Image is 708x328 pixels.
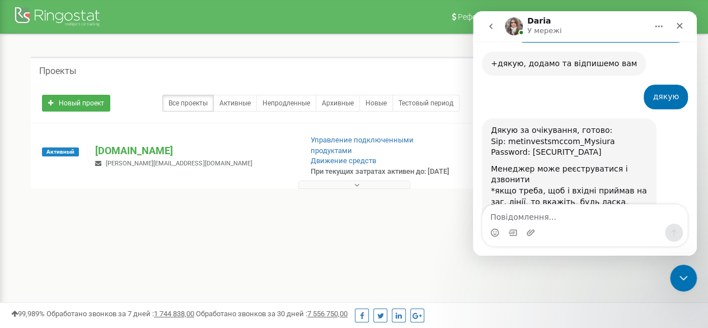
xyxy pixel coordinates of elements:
u: 1 744 838,00 [154,309,194,318]
a: Новый проект [42,95,110,112]
a: Тестовый период [392,95,460,112]
a: Активные [213,95,257,112]
p: [DOMAIN_NAME] [95,144,292,158]
a: Управление подключенными продуктами [311,136,414,155]
span: 99,989% [11,309,45,318]
span: Обработано звонков за 30 дней : [196,309,348,318]
span: Активный [42,147,79,156]
iframe: Intercom live chat [473,11,697,256]
h5: Проекты [39,66,76,76]
a: Все проекты [162,95,214,112]
p: При текущих затратах активен до: [DATE] [311,167,454,177]
a: Архивные [316,95,360,112]
iframe: Intercom live chat [670,265,697,292]
u: 7 556 750,00 [307,309,348,318]
span: Реферальная программа [458,12,551,21]
a: Непродленные [256,95,316,112]
a: Движение средств [311,156,376,165]
span: Обработано звонков за 7 дней : [46,309,194,318]
a: Новые [359,95,393,112]
span: [PERSON_NAME][EMAIL_ADDRESS][DOMAIN_NAME] [106,160,252,167]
